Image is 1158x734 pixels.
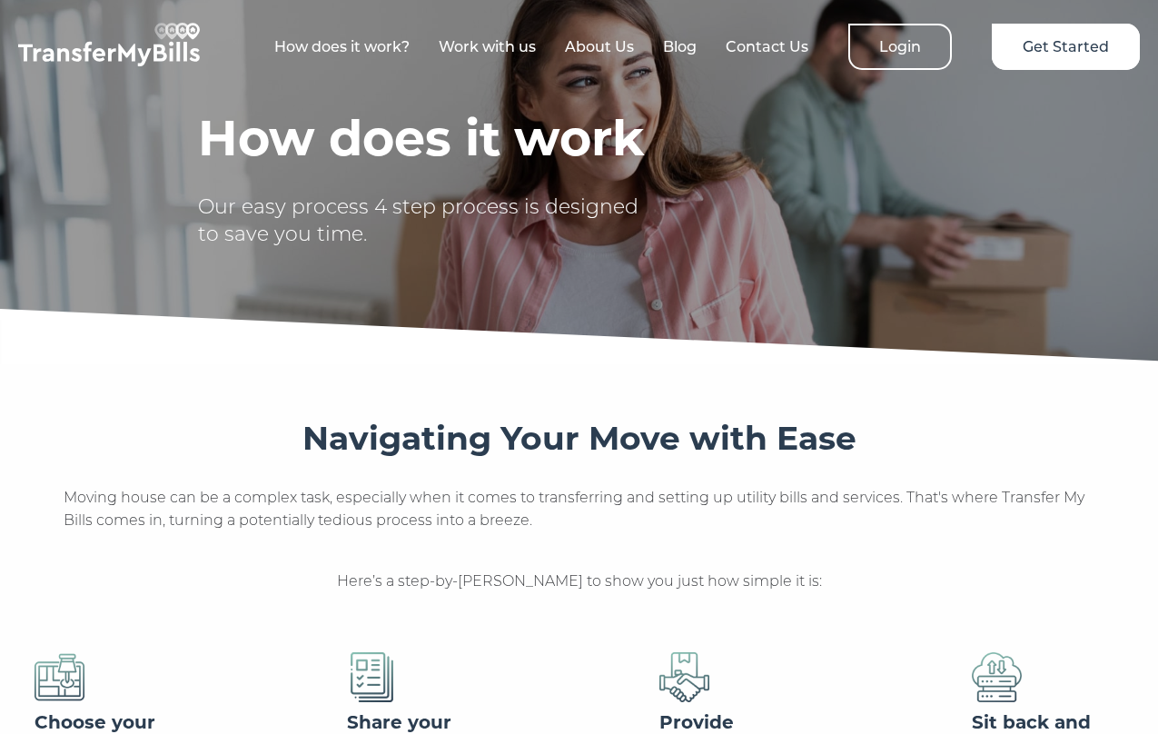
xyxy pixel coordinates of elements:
[198,110,664,166] h1: How does it work
[35,652,84,702] img: address.png
[337,570,822,593] p: Here’s a step-by-[PERSON_NAME] to show you just how simple it is:
[274,38,410,55] a: How does it work?
[198,193,664,248] p: Our easy process 4 step process is designed to save you time.
[302,419,856,459] h3: Navigating Your Move with Ease
[18,23,200,66] img: TransferMyBills.com - Helping ease the stress of moving
[726,38,808,55] a: Contact Us
[848,24,952,70] a: Login
[64,486,1094,533] p: Moving house can be a complex task, especially when it comes to transferring and setting up utili...
[972,652,1022,702] img: transfer.png
[439,38,536,55] a: Work with us
[663,38,697,55] a: Blog
[565,38,634,55] a: About Us
[992,24,1140,70] a: Get Started
[347,652,397,702] img: details.png
[659,652,709,702] img: suppliers.png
